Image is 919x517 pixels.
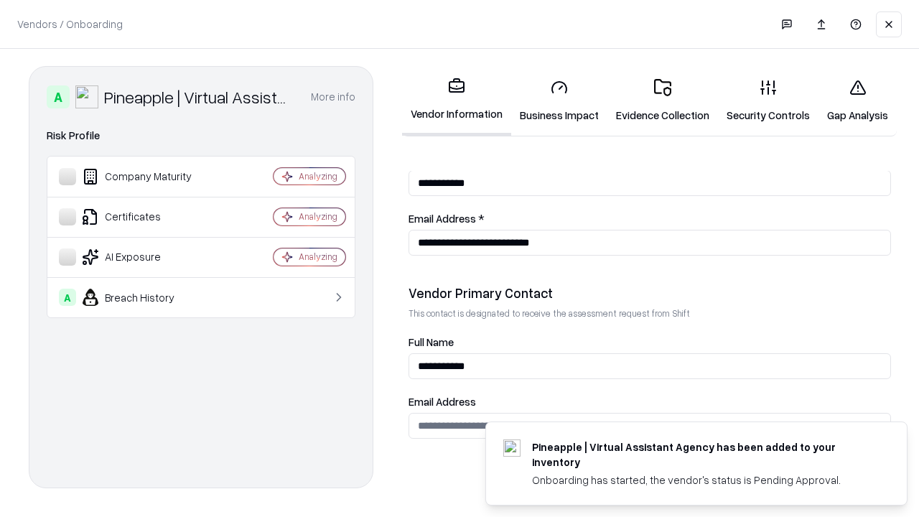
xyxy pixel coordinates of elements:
div: Pineapple | Virtual Assistant Agency has been added to your inventory [532,439,872,470]
a: Vendor Information [402,66,511,136]
div: Analyzing [299,251,337,263]
label: Email Address * [409,213,891,224]
label: Email Address [409,396,891,407]
a: Evidence Collection [607,67,718,134]
p: Vendors / Onboarding [17,17,123,32]
a: Gap Analysis [818,67,897,134]
div: AI Exposure [59,248,230,266]
a: Security Controls [718,67,818,134]
div: Risk Profile [47,127,355,144]
button: More info [311,84,355,110]
div: A [59,289,76,306]
div: Certificates [59,208,230,225]
p: This contact is designated to receive the assessment request from Shift [409,307,891,320]
div: A [47,85,70,108]
div: Company Maturity [59,168,230,185]
div: Pineapple | Virtual Assistant Agency [104,85,294,108]
img: trypineapple.com [503,439,521,457]
div: Breach History [59,289,230,306]
img: Pineapple | Virtual Assistant Agency [75,85,98,108]
div: Analyzing [299,210,337,223]
div: Onboarding has started, the vendor's status is Pending Approval. [532,472,872,488]
div: Vendor Primary Contact [409,284,891,302]
div: Analyzing [299,170,337,182]
label: Full Name [409,337,891,348]
a: Business Impact [511,67,607,134]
